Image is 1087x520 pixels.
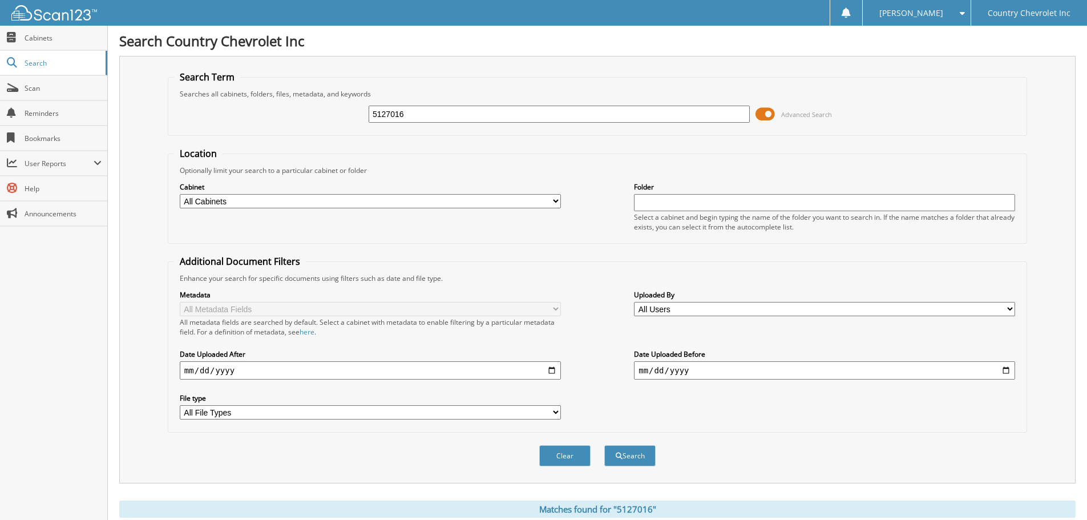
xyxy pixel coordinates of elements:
[180,182,561,192] label: Cabinet
[25,33,102,43] span: Cabinets
[119,31,1076,50] h1: Search Country Chevrolet Inc
[174,255,306,268] legend: Additional Document Filters
[879,10,943,17] span: [PERSON_NAME]
[988,10,1070,17] span: Country Chevrolet Inc
[174,273,1021,283] div: Enhance your search for specific documents using filters such as date and file type.
[300,327,314,337] a: here
[25,209,102,219] span: Announcements
[634,290,1015,300] label: Uploaded By
[25,184,102,194] span: Help
[174,89,1021,99] div: Searches all cabinets, folders, files, metadata, and keywords
[174,147,223,160] legend: Location
[634,361,1015,380] input: end
[180,361,561,380] input: start
[180,290,561,300] label: Metadata
[781,110,832,119] span: Advanced Search
[180,317,561,337] div: All metadata fields are searched by default. Select a cabinet with metadata to enable filtering b...
[119,501,1076,518] div: Matches found for "5127016"
[25,108,102,118] span: Reminders
[634,182,1015,192] label: Folder
[539,445,591,466] button: Clear
[25,83,102,93] span: Scan
[25,134,102,143] span: Bookmarks
[11,5,97,21] img: scan123-logo-white.svg
[25,159,94,168] span: User Reports
[174,166,1021,175] div: Optionally limit your search to a particular cabinet or folder
[634,212,1015,232] div: Select a cabinet and begin typing the name of the folder you want to search in. If the name match...
[174,71,240,83] legend: Search Term
[634,349,1015,359] label: Date Uploaded Before
[180,349,561,359] label: Date Uploaded After
[25,58,100,68] span: Search
[180,393,561,403] label: File type
[604,445,656,466] button: Search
